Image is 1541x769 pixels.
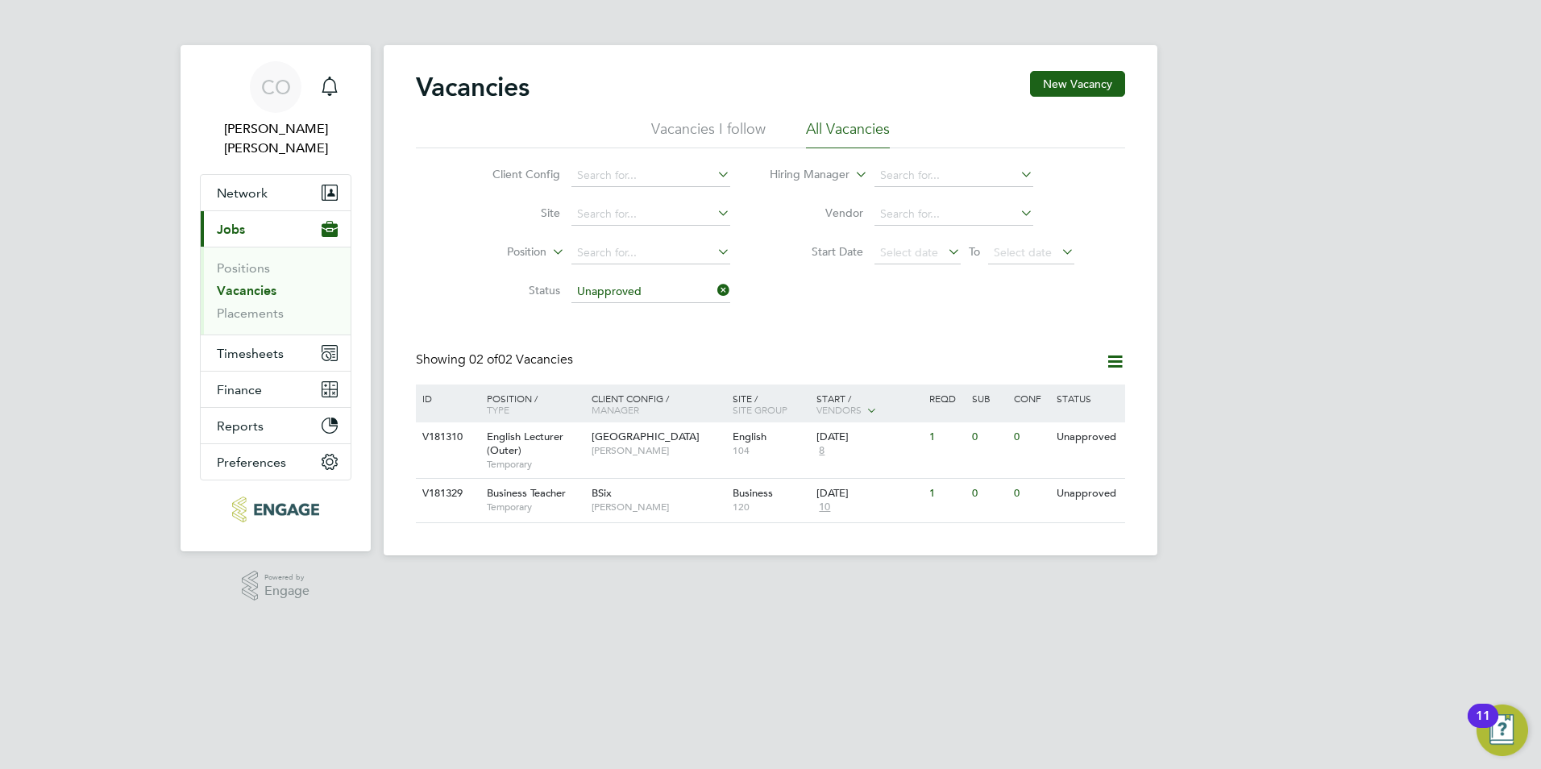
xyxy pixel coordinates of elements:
div: [DATE] [816,487,921,501]
input: Search for... [571,164,730,187]
span: Connor O'sullivan [200,119,351,158]
button: Open Resource Center, 11 new notifications [1477,705,1528,756]
span: Timesheets [217,346,284,361]
div: 11 [1476,716,1490,737]
span: English [733,430,766,443]
div: 1 [925,479,967,509]
button: Jobs [201,211,351,247]
span: Type [487,403,509,416]
a: Go to home page [200,497,351,522]
div: 0 [968,479,1010,509]
span: Jobs [217,222,245,237]
span: Business [733,486,773,500]
div: V181329 [418,479,475,509]
span: Reports [217,418,264,434]
div: V181310 [418,422,475,452]
span: Business Teacher [487,486,566,500]
button: Reports [201,408,351,443]
span: Network [217,185,268,201]
li: Vacancies I follow [651,119,766,148]
input: Search for... [874,164,1033,187]
span: CO [261,77,291,98]
nav: Main navigation [181,45,371,551]
span: Temporary [487,458,584,471]
div: Jobs [201,247,351,335]
button: New Vacancy [1030,71,1125,97]
span: English Lecturer (Outer) [487,430,563,457]
a: Vacancies [217,283,276,298]
input: Search for... [571,203,730,226]
button: Preferences [201,444,351,480]
div: Conf [1010,384,1052,412]
div: [DATE] [816,430,921,444]
li: All Vacancies [806,119,890,148]
span: 02 of [469,351,498,368]
label: Hiring Manager [757,167,849,183]
div: Start / [812,384,925,425]
span: 120 [733,501,809,513]
span: Select date [994,245,1052,260]
label: Client Config [467,167,560,181]
div: Status [1053,384,1123,412]
input: Search for... [571,242,730,264]
label: Vendor [770,206,863,220]
h2: Vacancies [416,71,530,103]
button: Finance [201,372,351,407]
div: 0 [1010,422,1052,452]
span: 02 Vacancies [469,351,573,368]
label: Start Date [770,244,863,259]
div: 0 [1010,479,1052,509]
span: To [964,241,985,262]
div: 0 [968,422,1010,452]
a: Powered byEngage [242,571,310,601]
div: Unapproved [1053,422,1123,452]
span: Site Group [733,403,787,416]
a: CO[PERSON_NAME] [PERSON_NAME] [200,61,351,158]
span: 10 [816,501,833,514]
div: Site / [729,384,813,423]
a: Placements [217,306,284,321]
div: ID [418,384,475,412]
span: Finance [217,382,262,397]
span: Vendors [816,403,862,416]
label: Site [467,206,560,220]
span: [GEOGRAPHIC_DATA] [592,430,700,443]
div: Unapproved [1053,479,1123,509]
a: Positions [217,260,270,276]
button: Timesheets [201,335,351,371]
div: Reqd [925,384,967,412]
span: Temporary [487,501,584,513]
span: [PERSON_NAME] [592,501,725,513]
label: Position [454,244,546,260]
div: Showing [416,351,576,368]
input: Select one [571,281,730,303]
label: Status [467,283,560,297]
span: Engage [264,584,309,598]
span: 104 [733,444,809,457]
div: Position / [475,384,588,423]
img: carbonrecruitment-logo-retina.png [232,497,318,522]
input: Search for... [874,203,1033,226]
span: Preferences [217,455,286,470]
button: Network [201,175,351,210]
span: Select date [880,245,938,260]
span: Manager [592,403,639,416]
span: [PERSON_NAME] [592,444,725,457]
span: BSix [592,486,612,500]
div: 1 [925,422,967,452]
div: Client Config / [588,384,729,423]
span: Powered by [264,571,309,584]
span: 8 [816,444,827,458]
div: Sub [968,384,1010,412]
